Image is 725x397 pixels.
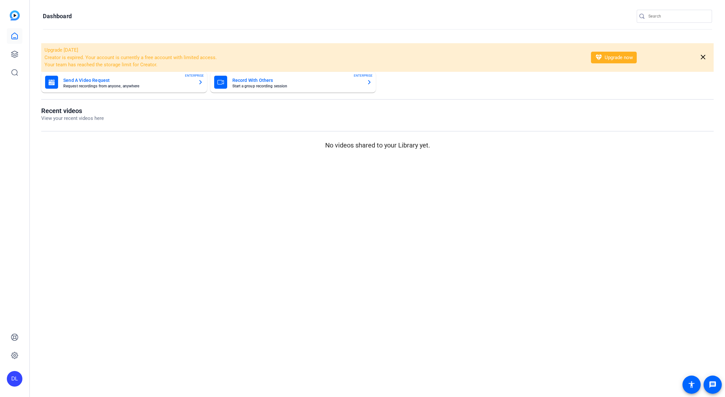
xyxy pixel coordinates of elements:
[41,140,714,150] p: No videos shared to your Library yet.
[44,61,583,69] li: Your team has reached the storage limit for Creator.
[63,84,193,88] mat-card-subtitle: Request recordings from anyone, anywhere
[41,115,104,122] p: View your recent videos here
[44,47,78,53] span: Upgrade [DATE]
[210,72,376,93] button: Record With OthersStart a group recording sessionENTERPRISE
[44,54,583,61] li: Creator is expired. Your account is currently a free account with limited access.
[43,12,72,20] h1: Dashboard
[41,72,207,93] button: Send A Video RequestRequest recordings from anyone, anywhereENTERPRISE
[63,76,193,84] mat-card-title: Send A Video Request
[699,53,707,61] mat-icon: close
[232,76,362,84] mat-card-title: Record With Others
[709,381,717,389] mat-icon: message
[595,54,603,61] mat-icon: diamond
[648,12,707,20] input: Search
[10,10,20,20] img: blue-gradient.svg
[688,381,695,389] mat-icon: accessibility
[41,107,104,115] h1: Recent videos
[232,84,362,88] mat-card-subtitle: Start a group recording session
[7,371,22,387] div: DL
[185,73,204,78] span: ENTERPRISE
[354,73,373,78] span: ENTERPRISE
[591,52,637,63] button: Upgrade now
